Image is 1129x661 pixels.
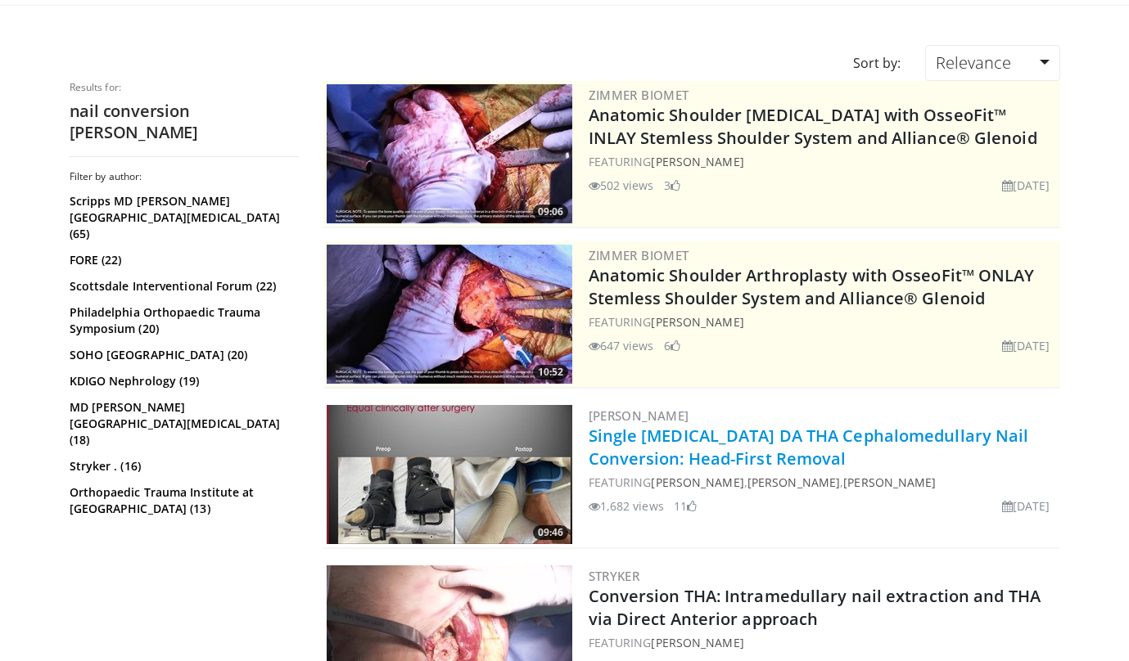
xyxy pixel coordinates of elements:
[327,245,572,384] a: 10:52
[533,205,568,219] span: 09:06
[70,484,295,517] a: Orthopaedic Trauma Institute at [GEOGRAPHIC_DATA] (13)
[589,247,689,263] a: Zimmer Biomet
[589,425,1029,470] a: Single [MEDICAL_DATA] DA THA Cephalomedullary Nail Conversion: Head-First Removal
[674,497,697,515] li: 11
[70,252,295,268] a: FORE (22)
[533,365,568,380] span: 10:52
[70,193,295,242] a: Scripps MD [PERSON_NAME][GEOGRAPHIC_DATA][MEDICAL_DATA] (65)
[589,313,1057,330] div: FEATURING
[589,634,1057,651] div: FEATURING
[589,568,640,584] a: Stryker
[70,347,295,363] a: SOHO [GEOGRAPHIC_DATA] (20)
[533,525,568,540] span: 09:46
[1002,177,1050,194] li: [DATE]
[589,87,689,103] a: Zimmer Biomet
[843,474,936,490] a: [PERSON_NAME]
[589,585,1041,630] a: Conversion THA: Intramedullary nail extraction and THA via Direct Anterior approach
[589,104,1037,149] a: Anatomic Shoulder [MEDICAL_DATA] with OsseoFit™ INLAY Stemless Shoulder System and Alliance® Glenoid
[70,101,299,143] h2: nail conversion [PERSON_NAME]
[327,84,572,223] img: 59d0d6d9-feca-4357-b9cd-4bad2cd35cb6.300x170_q85_crop-smart_upscale.jpg
[327,84,572,223] a: 09:06
[70,399,295,448] a: MD [PERSON_NAME][GEOGRAPHIC_DATA][MEDICAL_DATA] (18)
[651,635,743,650] a: [PERSON_NAME]
[70,458,295,474] a: Stryker . (16)
[70,170,299,183] h3: Filter by author:
[589,407,689,424] a: [PERSON_NAME]
[651,474,743,490] a: [PERSON_NAME]
[925,45,1059,81] a: Relevance
[70,278,295,295] a: Scottsdale Interventional Forum (22)
[1002,337,1050,354] li: [DATE]
[936,52,1011,74] span: Relevance
[589,337,654,354] li: 647 views
[841,45,913,81] div: Sort by:
[747,474,840,490] a: [PERSON_NAME]
[664,177,680,194] li: 3
[589,177,654,194] li: 502 views
[651,154,743,169] a: [PERSON_NAME]
[651,314,743,330] a: [PERSON_NAME]
[1002,497,1050,515] li: [DATE]
[589,474,1057,491] div: FEATURING , ,
[589,153,1057,170] div: FEATURING
[70,81,299,94] p: Results for:
[589,497,664,515] li: 1,682 views
[70,304,295,337] a: Philadelphia Orthopaedic Trauma Symposium (20)
[664,337,680,354] li: 6
[589,264,1035,309] a: Anatomic Shoulder Arthroplasty with OsseoFit™ ONLAY Stemless Shoulder System and Alliance® Glenoid
[327,405,572,544] img: c0521fd0-774e-42b6-b4b4-c2bcb67a0a8f.300x170_q85_crop-smart_upscale.jpg
[327,405,572,544] a: 09:46
[327,245,572,384] img: 68921608-6324-4888-87da-a4d0ad613160.300x170_q85_crop-smart_upscale.jpg
[70,373,295,389] a: KDIGO Nephrology (19)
